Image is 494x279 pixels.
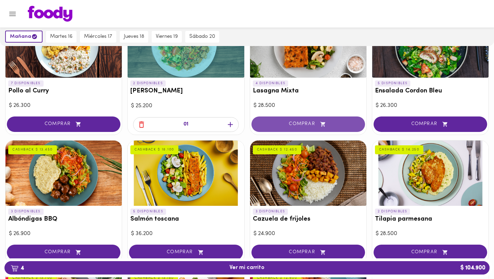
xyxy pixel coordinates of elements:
[382,249,479,255] span: COMPRAR
[253,88,364,95] h3: Lasagna Mixta
[156,34,178,40] span: viernes 19
[9,102,118,110] div: $ 26.300
[138,249,234,255] span: COMPRAR
[375,80,411,87] p: 5 DISPONIBLES
[185,31,219,43] button: sábado 20
[375,216,486,223] h3: Tilapia parmesana
[120,31,148,43] button: jueves 18
[7,264,28,272] b: 4
[260,249,356,255] span: COMPRAR
[130,216,241,223] h3: Salmón toscana
[8,145,57,154] div: CASHBACK $ 13.450
[253,216,364,223] h3: Cazuela de frijoles
[8,80,44,87] p: 7 DISPONIBLES
[8,209,44,215] p: 3 DISPONIBLES
[128,141,244,206] div: Salmón toscana
[129,245,243,260] button: COMPRAR
[131,102,240,110] div: $ 25.200
[46,31,77,43] button: martes 16
[250,141,366,206] div: Cazuela de frijoles
[253,209,288,215] p: 3 DISPONIBLES
[254,102,363,110] div: $ 28.500
[253,145,302,154] div: CASHBACK $ 12.450
[251,116,365,132] button: COMPRAR
[189,34,215,40] span: sábado 20
[15,121,112,127] span: COMPRAR
[5,141,122,206] div: Albóndigas BBQ
[7,116,120,132] button: COMPRAR
[131,230,240,238] div: $ 36.200
[130,145,178,154] div: CASHBACK $ 18.100
[8,216,119,223] h3: Albóndigas BBQ
[375,145,424,154] div: CASHBACK $ 14.250
[8,88,119,95] h3: Pollo al Curry
[84,34,112,40] span: miércoles 17
[454,239,487,272] iframe: Messagebird Livechat Widget
[376,102,485,110] div: $ 26.300
[254,230,363,238] div: $ 24.900
[184,121,188,129] p: 01
[230,265,264,271] span: Ver mi carrito
[375,88,486,95] h3: Ensalada Cordon Bleu
[372,141,489,206] div: Tilapia parmesana
[80,31,116,43] button: miércoles 17
[251,245,365,260] button: COMPRAR
[124,34,144,40] span: jueves 18
[260,121,356,127] span: COMPRAR
[7,245,120,260] button: COMPRAR
[50,34,72,40] span: martes 16
[15,249,112,255] span: COMPRAR
[376,230,485,238] div: $ 28.500
[375,209,410,215] p: 2 DISPONIBLES
[4,261,490,275] button: 4Ver mi carrito$ 104.900
[130,209,166,215] p: 5 DISPONIBLES
[130,80,166,87] p: 2 DISPONIBLES
[5,31,43,43] button: mañana
[152,31,182,43] button: viernes 19
[374,245,487,260] button: COMPRAR
[382,121,479,127] span: COMPRAR
[374,116,487,132] button: COMPRAR
[11,265,19,272] img: cart.png
[28,6,72,22] img: logo.png
[10,33,38,40] span: mañana
[4,5,21,22] button: Menu
[253,80,289,87] p: 4 DISPONIBLES
[130,88,241,95] h3: [PERSON_NAME]
[9,230,118,238] div: $ 26.900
